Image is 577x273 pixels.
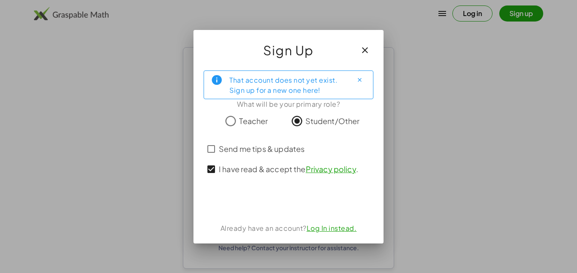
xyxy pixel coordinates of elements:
[306,164,356,174] a: Privacy policy
[307,224,357,232] a: Log In instead.
[204,99,373,109] div: What will be your primary role?
[263,40,314,60] span: Sign Up
[229,74,346,95] div: That account does not yet exist. Sign up for a new one here!
[239,115,268,127] span: Teacher
[242,192,335,211] iframe: Sign in with Google Button
[204,223,373,233] div: Already have an account?
[219,143,305,154] span: Send me tips & updates
[353,73,366,87] button: Close
[219,163,358,175] span: I have read & accept the .
[305,115,360,127] span: Student/Other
